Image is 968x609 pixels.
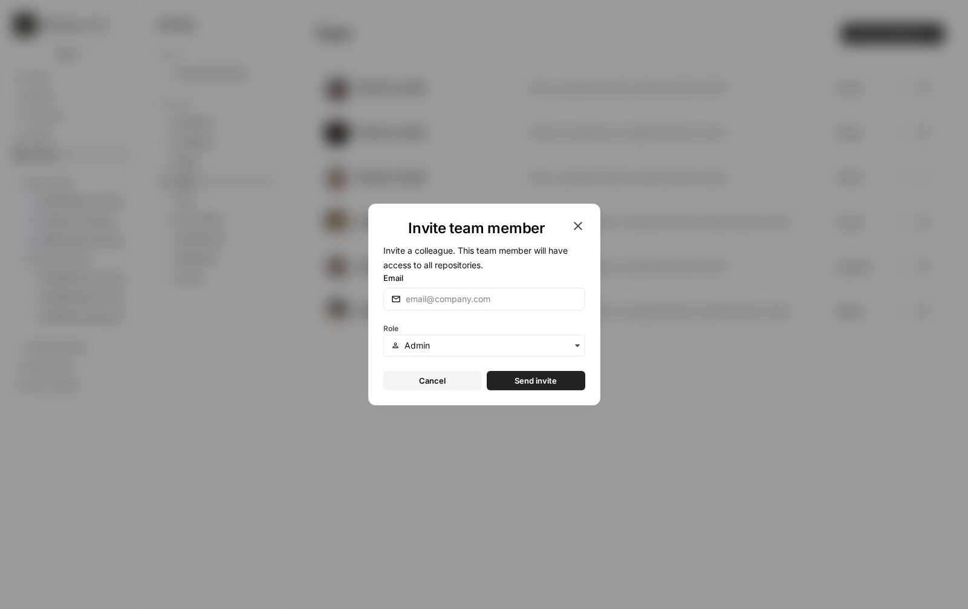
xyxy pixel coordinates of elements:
[383,272,585,284] label: Email
[515,375,557,387] span: Send invite
[383,371,482,390] button: Cancel
[383,245,568,270] span: Invite a colleague. This team member will have access to all repositories.
[383,219,571,238] h1: Invite team member
[404,340,577,352] input: Admin
[487,371,585,390] button: Send invite
[406,293,573,305] input: email@company.com
[419,375,446,387] span: Cancel
[383,324,398,333] span: Role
